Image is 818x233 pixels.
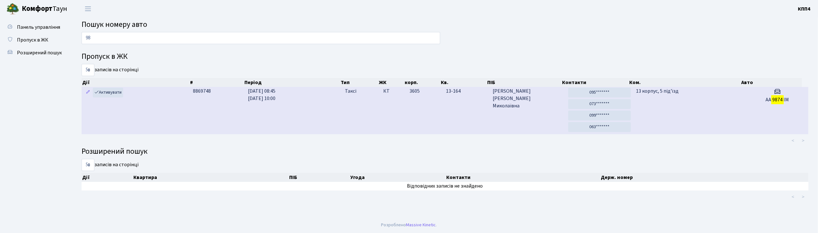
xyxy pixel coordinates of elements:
[82,32,440,44] input: Пошук
[629,78,741,87] th: Ком.
[82,173,133,182] th: Дії
[340,78,378,87] th: Тип
[3,46,67,59] a: Розширений пошук
[345,88,356,95] span: Таксі
[493,88,563,110] span: [PERSON_NAME] [PERSON_NAME] Миколаївна
[406,221,436,228] a: Massive Kinetic
[80,4,96,14] button: Переключити навігацію
[82,52,808,61] h4: Пропуск в ЖК
[409,88,420,95] span: 3605
[771,95,783,104] mark: 9874
[84,88,92,97] a: Редагувати
[749,97,806,103] h5: АА ІМ
[22,4,67,14] span: Таун
[798,5,810,13] a: КПП4
[350,173,446,182] th: Угода
[404,78,441,87] th: корп.
[82,159,139,171] label: записів на сторінці
[82,64,139,76] label: записів на сторінці
[189,78,244,87] th: #
[378,78,404,87] th: ЖК
[6,3,19,15] img: logo.png
[561,78,629,87] th: Контакти
[440,78,486,87] th: Кв.
[446,173,600,182] th: Контакти
[133,173,289,182] th: Квартира
[82,64,94,76] select: записів на сторінці
[381,221,437,229] div: Розроблено .
[798,5,810,12] b: КПП4
[17,49,62,56] span: Розширений пошук
[82,159,94,171] select: записів на сторінці
[3,21,67,34] a: Панель управління
[82,78,189,87] th: Дії
[446,88,488,95] span: 13-164
[487,78,561,87] th: ПІБ
[193,88,211,95] span: 8869748
[384,88,404,95] span: КТ
[82,147,808,156] h4: Розширений пошук
[93,88,123,97] a: Активувати
[3,34,67,46] a: Пропуск в ЖК
[82,19,147,30] span: Пошук номеру авто
[244,78,340,87] th: Період
[289,173,350,182] th: ПІБ
[82,182,808,190] td: Відповідних записів не знайдено
[22,4,52,14] b: Комфорт
[248,88,275,102] span: [DATE] 08:45 [DATE] 10:00
[600,173,808,182] th: Держ. номер
[741,78,802,87] th: Авто
[17,36,48,43] span: Пропуск в ЖК
[636,88,679,95] span: 13 корпус, 5 під'їзд
[17,24,60,31] span: Панель управління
